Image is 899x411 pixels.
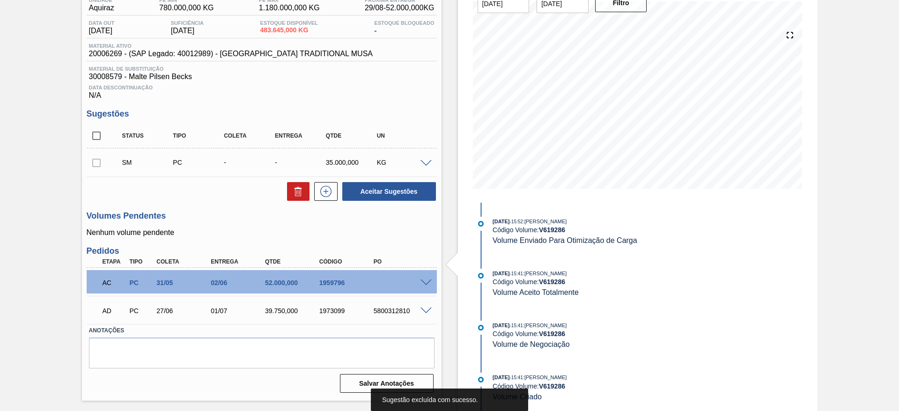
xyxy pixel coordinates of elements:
div: Coleta [221,132,278,139]
span: Material ativo [89,43,373,49]
span: [DATE] [493,323,509,328]
span: 780.000,000 KG [159,4,214,12]
div: - [372,20,436,35]
span: Suficiência [171,20,204,26]
strong: V 619286 [539,382,565,390]
div: N/A [87,81,437,100]
span: : [PERSON_NAME] [523,374,567,380]
span: [DATE] [171,27,204,35]
div: Pedido de Compra [127,307,155,315]
div: Nova sugestão [309,182,338,201]
div: Status [120,132,177,139]
div: 1973099 [317,307,378,315]
span: - 15:41 [510,375,523,380]
div: Pedido de Compra [127,279,155,286]
div: Qtde [324,132,380,139]
div: 1959796 [317,279,378,286]
span: [DATE] [493,271,509,276]
strong: V 619286 [539,278,565,286]
span: 20006269 - (SAP Legado: 40012989) - [GEOGRAPHIC_DATA] TRADITIONAL MUSA [89,50,373,58]
div: 27/06/2025 [154,307,215,315]
div: UN [375,132,431,139]
div: Tipo [127,258,155,265]
p: Nenhum volume pendente [87,228,437,237]
button: Salvar Anotações [340,374,434,393]
div: PO [371,258,432,265]
span: Estoque Disponível [260,20,318,26]
div: Código [317,258,378,265]
div: Aguardando Descarga [100,301,128,321]
div: 31/05/2025 [154,279,215,286]
span: [DATE] [89,27,115,35]
strong: V 619286 [539,330,565,338]
div: Entrega [273,132,329,139]
span: Sugestão excluída com sucesso. [382,396,478,404]
img: atual [478,221,484,227]
div: Qtde [263,258,324,265]
div: 39.750,000 [263,307,324,315]
div: - [273,159,329,166]
div: - [221,159,278,166]
div: Código Volume: [493,226,715,234]
div: 5800312810 [371,307,432,315]
div: 52.000,000 [263,279,324,286]
span: Volume Enviado Para Otimização de Carga [493,236,637,244]
div: 35.000,000 [324,159,380,166]
div: Código Volume: [493,278,715,286]
span: 1.180.000,000 KG [259,4,320,12]
span: [DATE] [493,219,509,224]
span: 483.645,000 KG [260,27,318,34]
div: 02/06/2025 [208,279,269,286]
div: Coleta [154,258,215,265]
label: Anotações [89,324,435,338]
span: 29/08 - 52.000,000 KG [365,4,435,12]
div: Aceitar Sugestões [338,181,437,202]
p: AC [103,279,126,286]
strong: V 619286 [539,226,565,234]
button: Aceitar Sugestões [342,182,436,201]
span: Data out [89,20,115,26]
div: Etapa [100,258,128,265]
div: Código Volume: [493,382,715,390]
span: 30008579 - Malte Pilsen Becks [89,73,435,81]
img: atual [478,273,484,279]
span: - 15:41 [510,323,523,328]
div: Código Volume: [493,330,715,338]
span: Aquiraz [89,4,114,12]
div: Tipo [170,132,227,139]
span: Volume de Negociação [493,340,570,348]
h3: Pedidos [87,246,437,256]
div: Pedido de Compra [170,159,227,166]
h3: Volumes Pendentes [87,211,437,221]
span: : [PERSON_NAME] [523,271,567,276]
div: KG [375,159,431,166]
span: : [PERSON_NAME] [523,219,567,224]
div: 01/07/2025 [208,307,269,315]
img: atual [478,377,484,382]
span: : [PERSON_NAME] [523,323,567,328]
div: Excluir Sugestões [282,182,309,201]
span: - 15:52 [510,219,523,224]
span: - 15:41 [510,271,523,276]
span: Volume Aceito Totalmente [493,288,579,296]
span: [DATE] [493,374,509,380]
div: Sugestão Manual [120,159,177,166]
img: atual [478,325,484,330]
span: Material de Substituição [89,66,435,72]
div: Entrega [208,258,269,265]
h3: Sugestões [87,109,437,119]
span: Data Descontinuação [89,85,435,90]
div: Aguardando Composição de Carga [100,272,128,293]
p: AD [103,307,126,315]
span: Estoque Bloqueado [374,20,434,26]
